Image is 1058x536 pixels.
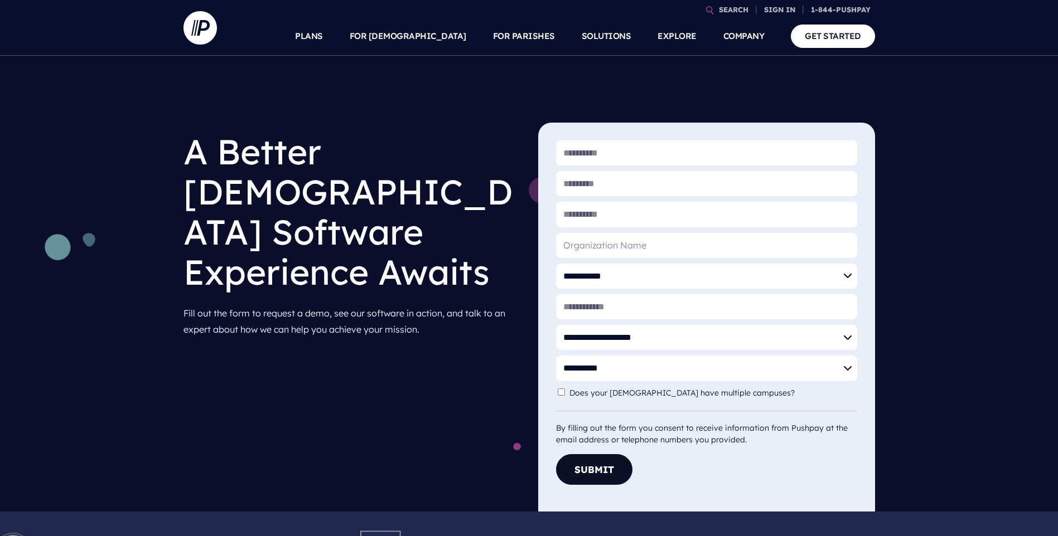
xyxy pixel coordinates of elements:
[183,301,520,342] p: Fill out the form to request a demo, see our software in action, and talk to an expert about how ...
[569,388,800,398] label: Does your [DEMOGRAPHIC_DATA] have multiple campuses?
[350,17,466,56] a: FOR [DEMOGRAPHIC_DATA]
[582,17,631,56] a: SOLUTIONS
[556,454,632,485] button: Submit
[658,17,697,56] a: EXPLORE
[183,123,520,301] h1: A Better [DEMOGRAPHIC_DATA] Software Experience Awaits
[791,25,875,47] a: GET STARTED
[556,233,857,258] input: Organization Name
[493,17,555,56] a: FOR PARISHES
[556,411,857,446] div: By filling out the form you consent to receive information from Pushpay at the email address or t...
[723,17,765,56] a: COMPANY
[295,17,323,56] a: PLANS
